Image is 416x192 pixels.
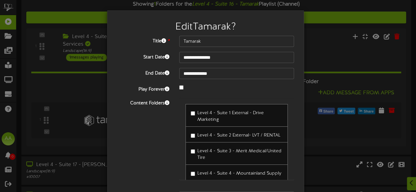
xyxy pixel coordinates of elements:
[197,133,280,138] span: Level 4 - Suite 2 External- LVT / RENTAL
[191,134,195,138] input: Level 4 - Suite 2 External- LVT / RENTAL
[117,22,294,32] h2: Edit Tamarak ?
[191,149,195,154] input: Level 4 - Suite 3 - Merit Medical/United Tire
[191,111,195,116] input: Level 4 - Suite 1 External - Drive Marketing
[112,52,174,61] label: Start Date
[197,111,263,122] span: Level 4 - Suite 1 External - Drive Marketing
[191,172,195,176] input: Level 4 - Suite 4 - Mountainland Supply
[197,149,281,160] span: Level 4 - Suite 3 - Merit Medical/United Tire
[179,36,294,47] input: Title
[112,84,174,93] label: Play Forever
[112,68,174,77] label: End Date
[197,171,281,176] span: Level 4 - Suite 4 - Mountainland Supply
[112,98,174,107] label: Content Folders
[112,36,174,45] label: Title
